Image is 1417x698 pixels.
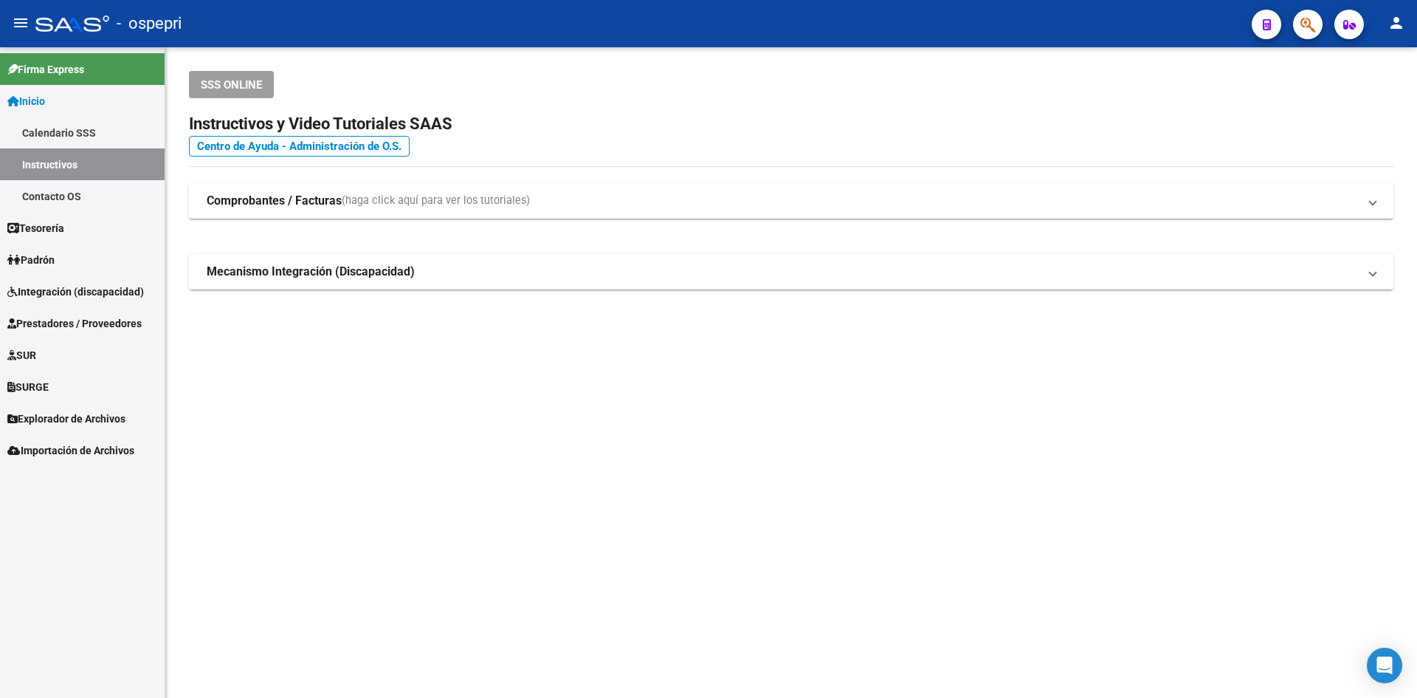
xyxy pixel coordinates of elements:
span: SURGE [7,379,49,395]
span: SSS ONLINE [201,78,262,92]
span: (haga click aquí para ver los tutoriales) [342,193,530,209]
div: Open Intercom Messenger [1367,648,1402,683]
span: Padrón [7,252,55,268]
span: Tesorería [7,220,64,236]
span: Explorador de Archivos [7,411,125,427]
span: Importación de Archivos [7,442,134,459]
strong: Mecanismo Integración (Discapacidad) [207,264,415,280]
span: Inicio [7,93,45,109]
mat-icon: person [1387,14,1405,32]
span: SUR [7,347,36,363]
span: Integración (discapacidad) [7,284,144,300]
mat-expansion-panel-header: Comprobantes / Facturas(haga click aquí para ver los tutoriales) [189,183,1393,219]
h2: Instructivos y Video Tutoriales SAAS [189,110,1393,138]
button: SSS ONLINE [189,71,274,98]
strong: Comprobantes / Facturas [207,193,342,209]
span: Firma Express [7,61,84,78]
a: Centro de Ayuda - Administración de O.S. [189,136,410,157]
mat-icon: menu [12,14,30,32]
span: Prestadores / Proveedores [7,315,142,332]
mat-expansion-panel-header: Mecanismo Integración (Discapacidad) [189,254,1393,290]
span: - ospepri [117,7,182,40]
